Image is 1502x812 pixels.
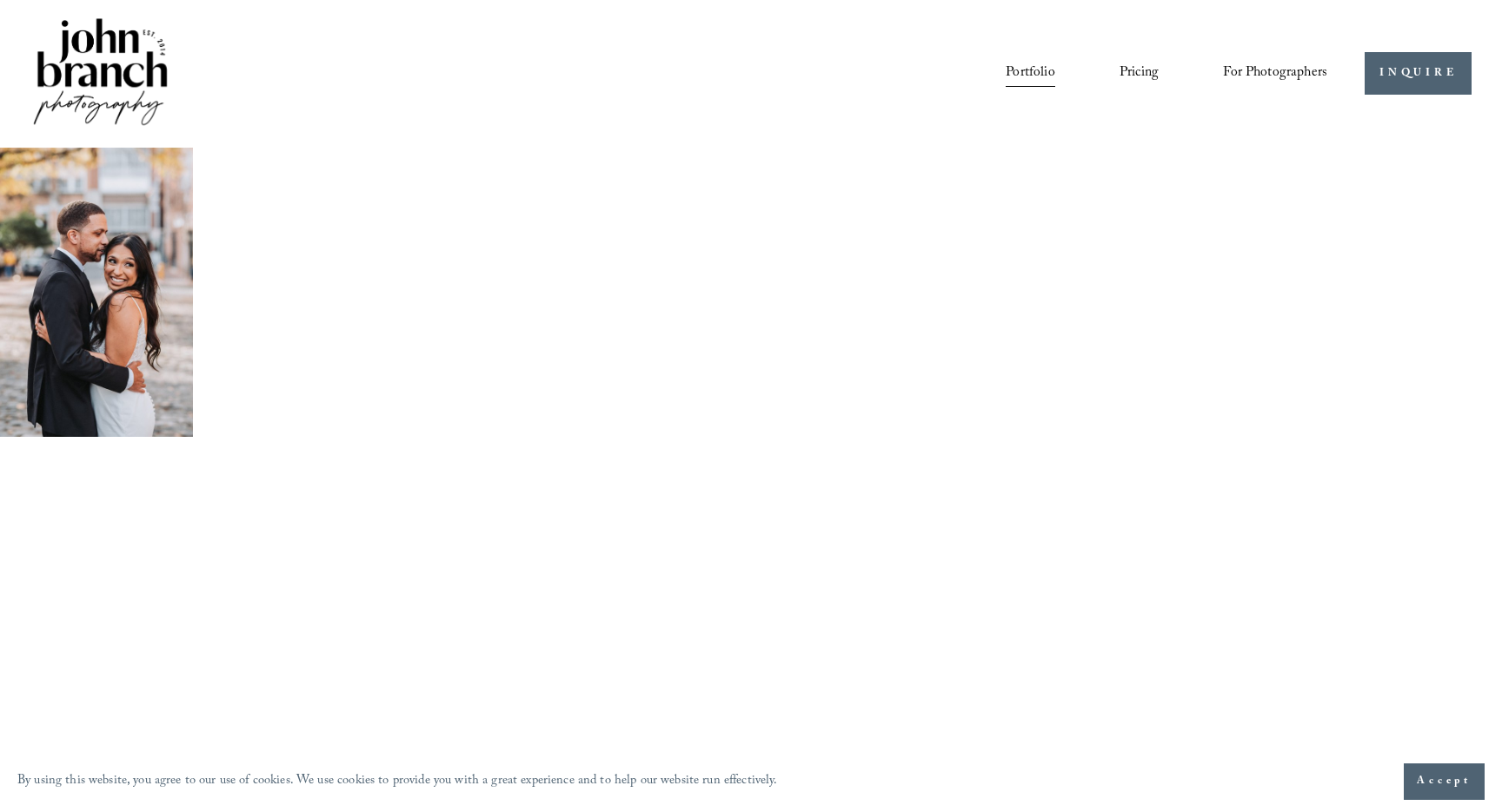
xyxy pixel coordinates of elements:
a: folder dropdown [1223,59,1327,89]
span: For Photographers [1223,60,1327,87]
button: Accept [1404,763,1485,800]
a: Pricing [1120,59,1159,89]
a: INQUIRE [1365,52,1472,95]
span: Accept [1417,773,1472,790]
a: Portfolio [1006,59,1054,89]
img: John Branch IV Photography [30,15,171,132]
p: By using this website, you agree to our use of cookies. We use cookies to provide you with a grea... [17,769,778,795]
